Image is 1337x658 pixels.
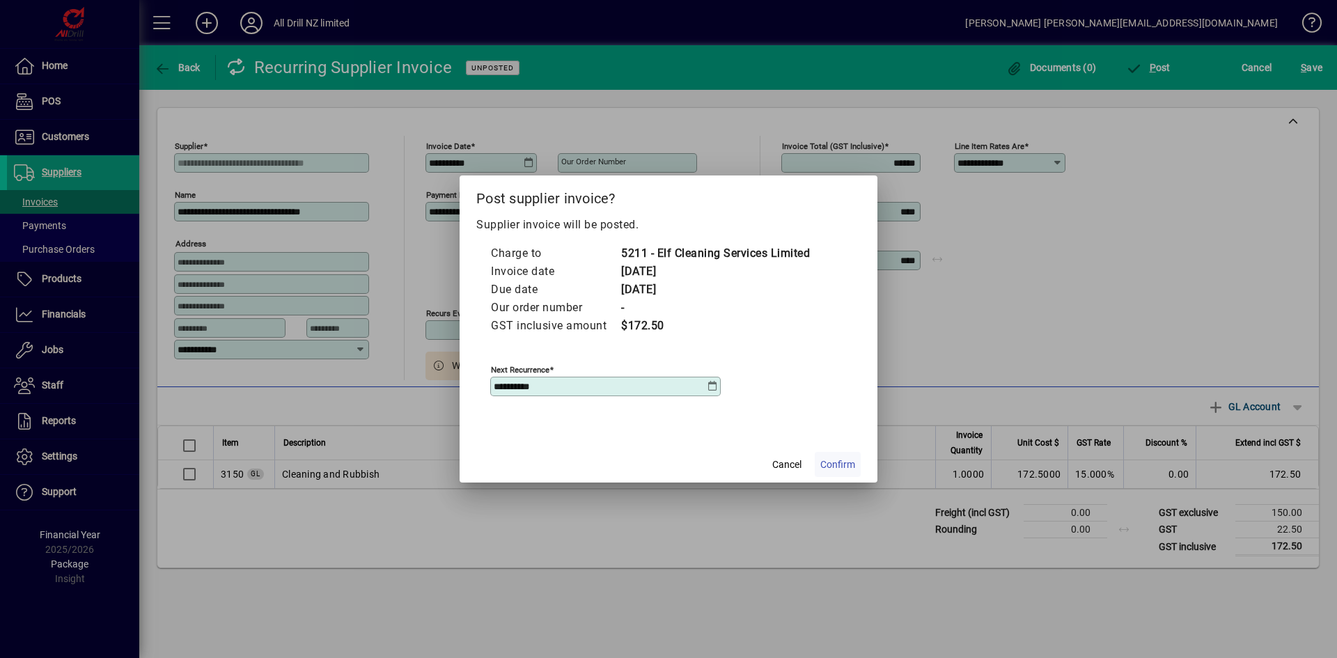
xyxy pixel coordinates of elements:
td: [DATE] [620,263,810,281]
button: Cancel [765,452,809,477]
td: 5211 - Elf Cleaning Services Limited [620,244,810,263]
p: Supplier invoice will be posted. [476,217,861,233]
td: [DATE] [620,281,810,299]
span: Cancel [772,457,802,472]
span: Confirm [820,457,855,472]
button: Confirm [815,452,861,477]
h2: Post supplier invoice? [460,175,877,216]
mat-label: Next recurrence [491,365,549,375]
td: Our order number [490,299,620,317]
td: $172.50 [620,317,810,335]
td: - [620,299,810,317]
td: GST inclusive amount [490,317,620,335]
td: Invoice date [490,263,620,281]
td: Due date [490,281,620,299]
td: Charge to [490,244,620,263]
